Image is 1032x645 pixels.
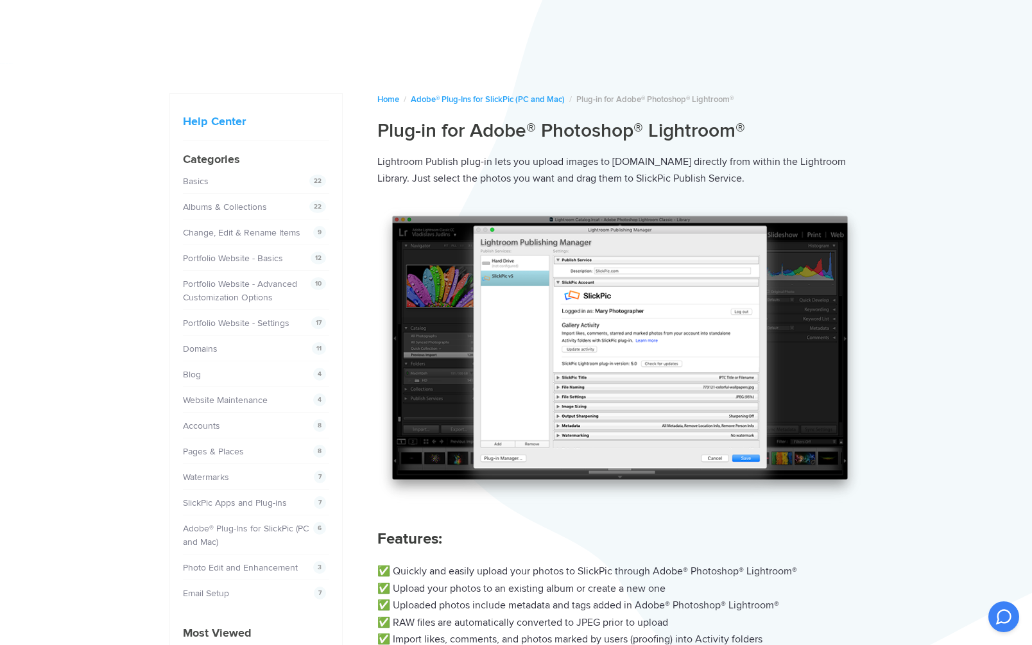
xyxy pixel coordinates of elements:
span: 22 [309,200,326,213]
span: / [569,94,572,105]
a: SlickPic Apps and Plug-ins [183,497,287,508]
span: 12 [311,252,326,264]
a: Basics [183,176,209,187]
a: Photo Edit and Enhancement [183,562,298,573]
a: Portfolio Website - Settings [183,318,289,329]
a: Pages & Places [183,446,244,457]
span: 4 [313,393,326,406]
a: Portfolio Website - Basics [183,253,283,264]
span: 10 [311,277,326,290]
span: 8 [313,445,326,458]
a: Watermarks [183,472,229,483]
span: / [404,94,406,105]
span: 3 [313,561,326,574]
a: Domains [183,343,218,354]
span: 7 [314,470,326,483]
span: 7 [314,587,326,599]
span: 8 [313,419,326,432]
span: 9 [313,226,326,239]
span: 22 [309,175,326,187]
h1: Plug-in for Adobe® Photoshop® Lightroom® [377,119,863,143]
b: Features: [377,529,442,548]
span: 6 [313,522,326,535]
a: Website Maintenance [183,395,268,406]
a: Portfolio Website - Advanced Customization Options [183,279,297,303]
a: Email Setup [183,588,229,599]
span: 17 [311,316,326,329]
a: Home [377,94,399,105]
a: Change, Edit & Rename Items [183,227,300,238]
a: Accounts [183,420,220,431]
a: Adobe® Plug-Ins for SlickPic (PC and Mac) [411,94,565,105]
span: 11 [312,342,326,355]
span: 4 [313,368,326,381]
a: Help Center [183,114,246,128]
a: Albums & Collections [183,202,267,212]
p: Lightroom Publish plug-in lets you upload images to [DOMAIN_NAME] directly from within the Lightr... [377,153,863,187]
h4: Categories [183,151,329,168]
span: Plug-in for Adobe® Photoshop® Lightroom® [576,94,734,105]
a: Adobe® Plug-Ins for SlickPic (PC and Mac) [183,523,309,547]
a: Blog [183,369,201,380]
span: 7 [314,496,326,509]
h4: Most Viewed [183,624,329,642]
